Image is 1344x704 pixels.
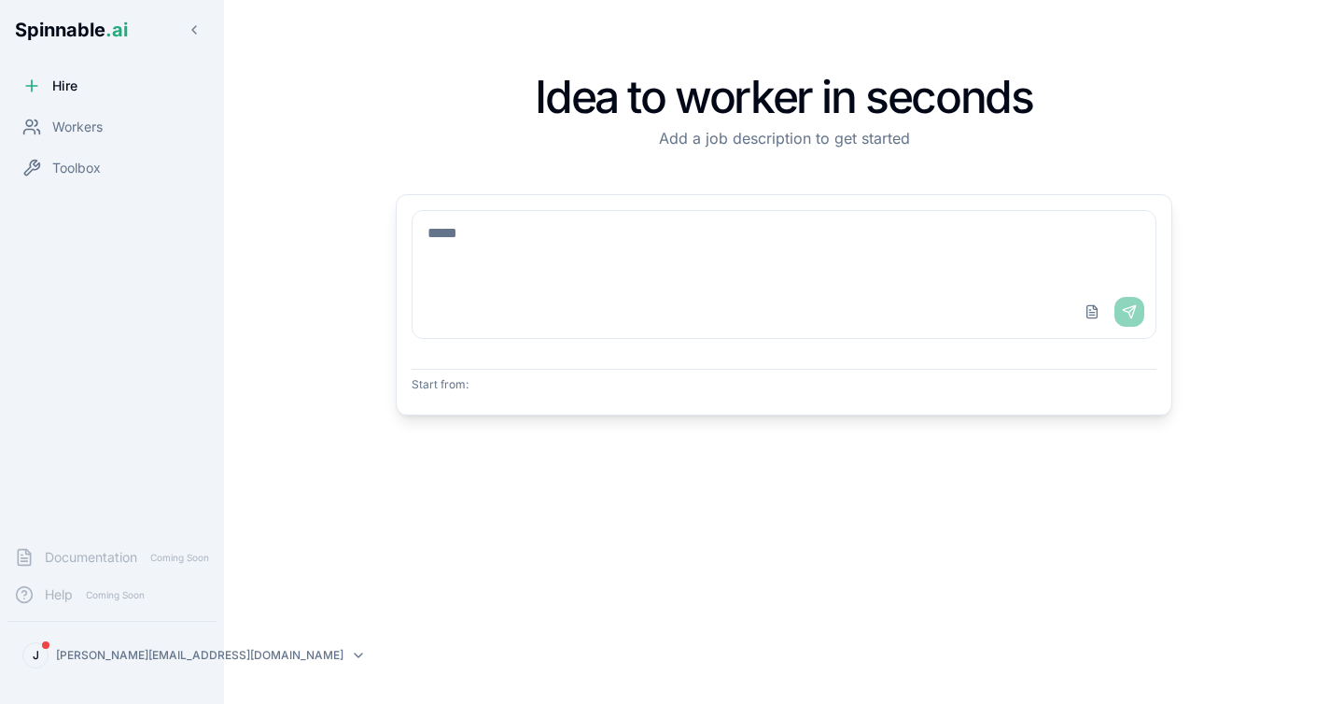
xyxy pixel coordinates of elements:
[145,549,215,567] span: Coming Soon
[105,19,128,41] span: .ai
[412,377,1156,392] p: Start from:
[56,648,343,663] p: [PERSON_NAME][EMAIL_ADDRESS][DOMAIN_NAME]
[15,19,128,41] span: Spinnable
[45,548,137,567] span: Documentation
[15,637,209,674] button: J[PERSON_NAME][EMAIL_ADDRESS][DOMAIN_NAME]
[52,77,77,95] span: Hire
[45,585,73,604] span: Help
[33,648,39,663] span: J
[52,118,103,136] span: Workers
[80,586,150,604] span: Coming Soon
[396,127,1172,149] p: Add a job description to get started
[396,75,1172,120] h1: Idea to worker in seconds
[52,159,101,177] span: Toolbox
